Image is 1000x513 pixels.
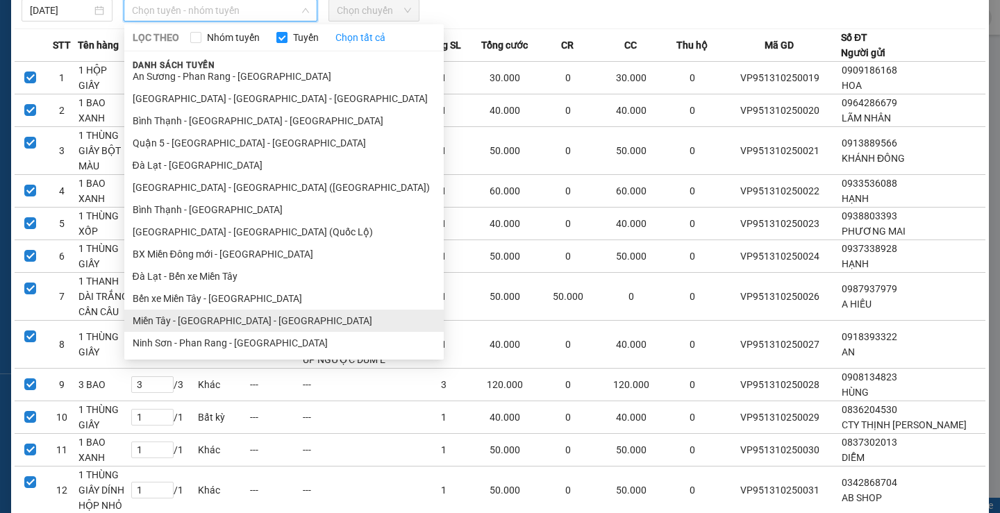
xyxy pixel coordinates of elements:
span: 0837302013 [842,437,897,448]
li: Đà Lạt - [GEOGRAPHIC_DATA] [124,154,444,176]
span: 0987937979 [842,283,897,294]
td: 50.000 [597,434,666,466]
td: VP951310250019 [719,62,841,94]
td: 0 [540,62,597,94]
span: down [301,6,310,15]
span: Mã GD [765,37,794,53]
td: / 1 [131,401,197,434]
td: --- [302,369,417,401]
td: 1 BAO XANH [78,434,131,466]
td: 7 [47,273,78,321]
span: PHƯƠNG MAI [842,226,906,237]
span: AN [842,346,855,358]
span: 0909186168 [842,65,897,76]
td: / 1 [131,434,197,466]
td: 40.000 [597,401,666,434]
td: 40.000 [470,208,540,240]
li: Ninh Sơn - Phan Rang - [GEOGRAPHIC_DATA] [124,332,444,354]
td: 50.000 [470,240,540,273]
span: LÃM NHÂN [842,112,891,124]
td: VP951310250026 [719,273,841,321]
td: 9 [47,369,78,401]
td: 40.000 [470,401,540,434]
span: 0933536088 [842,178,897,189]
td: Khác [197,369,250,401]
td: 0 [666,94,719,127]
td: 3 [47,127,78,175]
td: VP951310250027 [719,321,841,369]
td: 1 THÙNG GIẤY [78,321,131,369]
td: 60.000 [470,175,540,208]
td: 50.000 [597,127,666,175]
td: --- [302,401,417,434]
td: 0 [540,127,597,175]
span: Tên hàng [78,37,119,53]
td: 1 [417,240,470,273]
b: An Anh Limousine [17,90,76,155]
span: HẠNH [842,258,869,269]
td: VP951310250021 [719,127,841,175]
td: 6 [47,240,78,273]
td: 1 THÙNG GIẤY [78,240,131,273]
td: 0 [666,127,719,175]
span: 0908134823 [842,371,897,382]
td: VP951310250020 [719,94,841,127]
li: [GEOGRAPHIC_DATA] - [GEOGRAPHIC_DATA] (Quốc Lộ) [124,221,444,243]
td: 0 [597,273,666,321]
td: --- [302,434,417,466]
td: 40.000 [470,321,540,369]
span: 0836204530 [842,404,897,415]
li: BX Miền Đông mới - [GEOGRAPHIC_DATA] [124,243,444,265]
td: 1 THÙNG XỐP [78,208,131,240]
td: 0 [540,240,597,273]
td: 1 [417,273,470,321]
span: Nhóm tuyến [201,30,265,45]
td: 1 [417,321,470,369]
td: 50.000 [470,434,540,466]
td: 1 [417,94,470,127]
td: VP951310250029 [719,401,841,434]
td: 40.000 [597,321,666,369]
td: 0 [540,175,597,208]
td: 50.000 [597,240,666,273]
td: 30.000 [597,62,666,94]
span: 0342868704 [842,477,897,488]
td: 50.000 [540,273,597,321]
td: 1 THÙNG GIẤY BỘT MÀU [78,127,131,175]
td: 0 [666,175,719,208]
td: --- [249,369,302,401]
span: LỌC THEO [133,30,179,45]
td: 50.000 [470,273,540,321]
li: Quận 5 - [GEOGRAPHIC_DATA] - [GEOGRAPHIC_DATA] [124,132,444,154]
td: 50.000 [470,127,540,175]
td: 2 [47,94,78,127]
td: Bất kỳ [197,401,250,434]
td: VP951310250023 [719,208,841,240]
td: 0 [540,208,597,240]
span: A HIẾU [842,298,872,310]
span: 0938803393 [842,210,897,221]
span: STT [53,37,71,53]
td: 11 [47,434,78,466]
span: 0913889566 [842,137,897,149]
td: 120.000 [470,369,540,401]
td: 0 [666,369,719,401]
span: AB SHOP [842,492,882,503]
td: --- [249,401,302,434]
td: 1 THÙNG GIẤY [78,401,131,434]
td: 0 [666,62,719,94]
td: 0 [666,208,719,240]
td: / 3 [131,369,197,401]
a: Chọn tất cả [335,30,385,45]
li: An Sương - Phan Rang - [GEOGRAPHIC_DATA] [124,65,444,87]
td: 1 [417,401,470,434]
li: Bến xe Miền Tây - [GEOGRAPHIC_DATA] [124,287,444,310]
td: 0 [540,321,597,369]
td: 0 [540,369,597,401]
td: VP951310250022 [719,175,841,208]
td: 120.000 [597,369,666,401]
span: 0937338928 [842,243,897,254]
input: 13/10/2025 [30,3,92,18]
span: Danh sách tuyến [124,59,224,72]
span: 0964286679 [842,97,897,108]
